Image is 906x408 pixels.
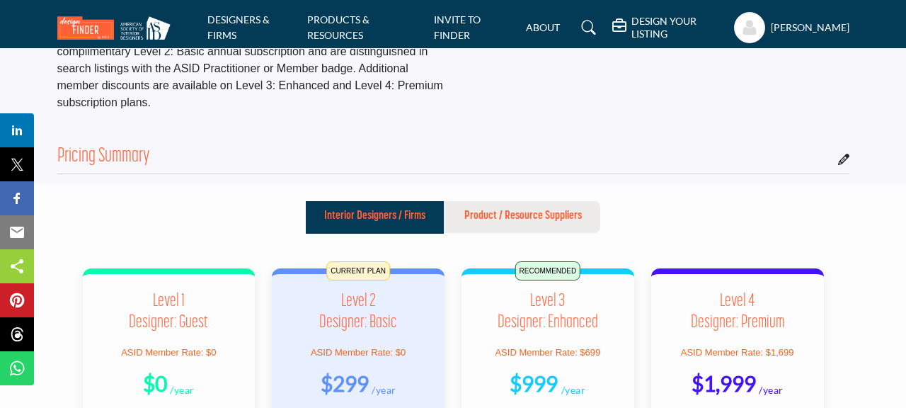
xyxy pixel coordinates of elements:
[57,9,446,111] p: ASID Practitioner and Partner members receive a complimentary Level 2: Basic annual subscription ...
[631,15,726,40] h5: DESIGN YOUR LISTING
[515,261,581,280] span: RECOMMENDED
[668,291,807,334] h3: Level 4 Designer: Premium
[326,261,390,280] span: CURRENT PLAN
[307,13,369,41] a: PRODUCTS & RESOURCES
[681,347,794,358] span: ASID Member Rate: $1,699
[143,370,167,396] b: $0
[207,13,270,41] a: DESIGNERS & FIRMS
[170,384,195,396] sub: /year
[568,16,605,39] a: Search
[434,13,481,41] a: INVITE TO FINDER
[612,15,726,40] div: DESIGN YOUR LISTING
[57,145,150,169] h2: Pricing Summary
[692,370,756,396] b: $1,999
[306,201,444,234] button: Interior Designers / Firms
[324,208,425,225] p: Interior Designers / Firms
[495,347,600,358] span: ASID Member Rate: $699
[446,201,600,234] button: Product / Resource Suppliers
[289,291,428,334] h3: Level 2 Designer: Basic
[121,347,216,358] span: ASID Member Rate: $0
[771,21,849,35] h5: [PERSON_NAME]
[734,12,765,43] button: Show hide supplier dropdown
[478,291,617,334] h3: Level 3 Designer: Enhanced
[510,370,558,396] b: $999
[311,347,406,358] span: ASID Member Rate: $0
[464,208,582,225] p: Product / Resource Suppliers
[759,384,784,396] sub: /year
[526,21,560,33] a: ABOUT
[561,384,586,396] sub: /year
[57,16,178,40] img: Site Logo
[372,384,396,396] sub: /year
[100,291,239,334] h3: Level 1 Designer: Guest
[321,370,369,396] b: $299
